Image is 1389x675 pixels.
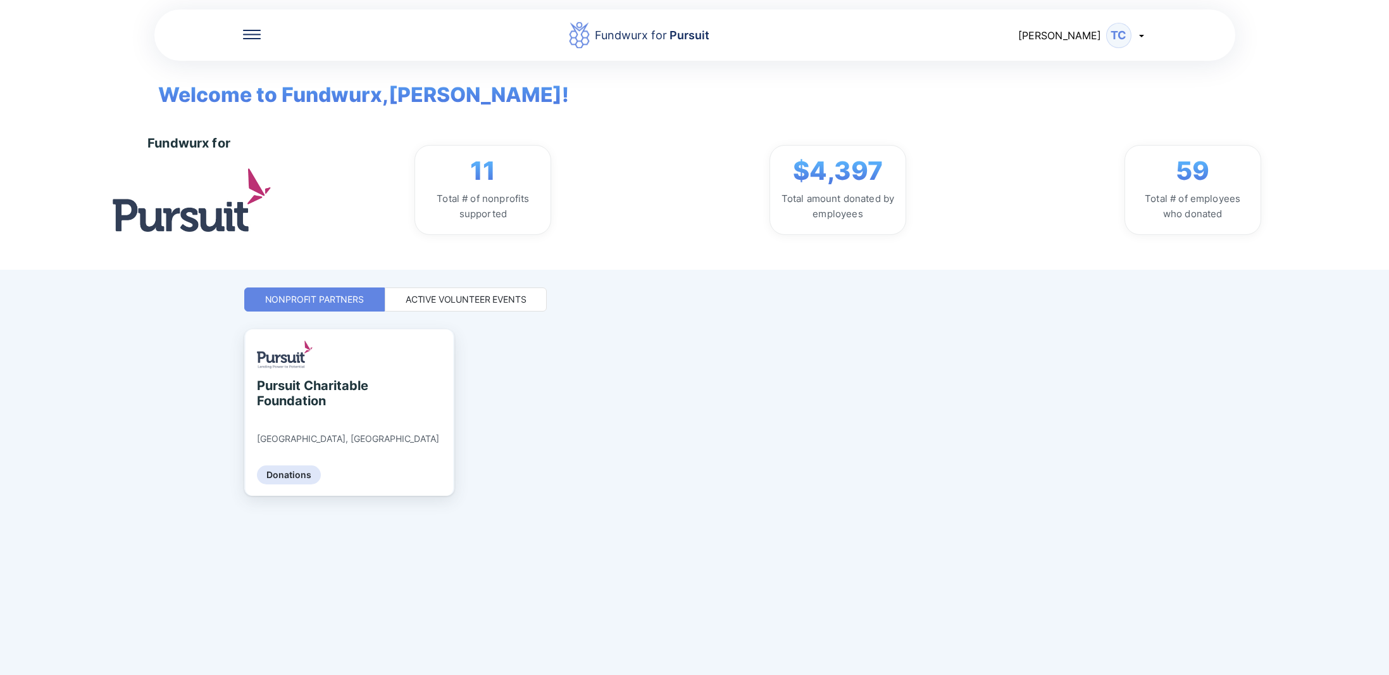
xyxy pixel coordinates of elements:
[667,28,709,42] span: Pursuit
[113,168,271,231] img: logo.jpg
[257,378,373,408] div: Pursuit Charitable Foundation
[147,136,230,151] div: Fundwurx for
[1176,156,1209,186] span: 59
[139,61,569,110] span: Welcome to Fundwurx, [PERSON_NAME] !
[1135,191,1250,222] div: Total # of employees who donated
[470,156,495,186] span: 11
[257,465,321,484] div: Donations
[1106,23,1131,48] div: TC
[406,293,526,306] div: Active Volunteer Events
[780,191,895,222] div: Total amount donated by employees
[595,27,709,44] div: Fundwurx for
[1018,29,1101,42] span: [PERSON_NAME]
[425,191,540,222] div: Total # of nonprofits supported
[793,156,883,186] span: $4,397
[265,293,364,306] div: Nonprofit Partners
[257,433,439,445] div: [GEOGRAPHIC_DATA], [GEOGRAPHIC_DATA]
